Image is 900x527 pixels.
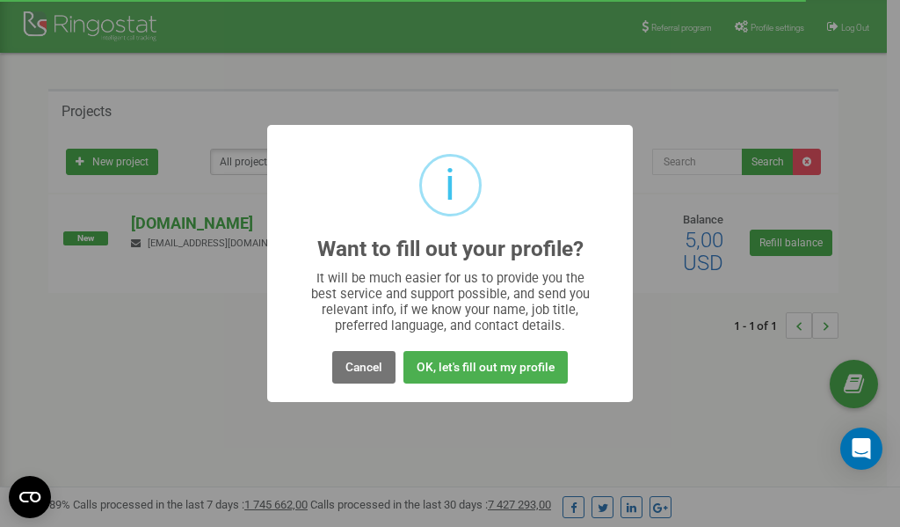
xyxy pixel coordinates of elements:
div: It will be much easier for us to provide you the best service and support possible, and send you ... [302,270,599,333]
button: Cancel [332,351,396,384]
button: Open CMP widget [9,476,51,518]
div: Open Intercom Messenger [840,428,882,470]
button: OK, let's fill out my profile [403,351,568,384]
div: i [445,157,455,214]
h2: Want to fill out your profile? [317,238,584,261]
